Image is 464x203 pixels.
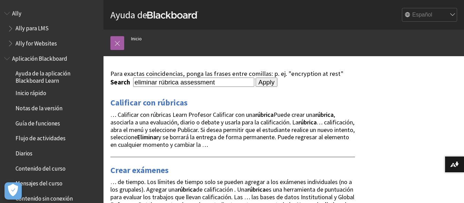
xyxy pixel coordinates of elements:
[16,38,57,47] span: Ally for Websites
[110,78,132,86] label: Search
[110,70,355,78] div: Para exactas coincidencias, ponga las frases entre comillas: p. ej. "encryption at rest"
[16,163,66,172] span: Contenido del curso
[16,193,73,202] span: Contenido sin conexión
[16,118,60,127] span: Guía de funciones
[16,23,49,32] span: Ally para LMS
[110,9,198,21] a: Ayuda deBlackboard
[110,111,355,149] span: … Calificar con rúbricas Learn Profesor Calificar con una Puede crear una , asociarla a una evalu...
[315,111,334,119] strong: rúbrica
[110,97,188,108] a: Calificar con rúbricas
[16,88,46,97] span: Inicio rápido
[298,118,317,126] strong: rúbrica
[402,8,457,22] select: Site Language Selector
[110,165,169,176] a: Crear exámenes
[16,148,32,157] span: Diarios
[4,8,99,49] nav: Book outline for Anthology Ally Help
[147,11,198,19] strong: Blackboard
[256,78,277,87] input: Apply
[137,133,158,141] strong: Eliminar
[16,133,66,142] span: Flujo de actividades
[178,185,196,193] strong: rúbrica
[16,102,62,112] span: Notas de la versión
[247,185,266,193] strong: rúbrica
[131,34,142,43] a: Inicio
[12,8,21,17] span: Ally
[255,111,274,119] strong: rúbrica
[12,53,67,62] span: Aplicación Blackboard
[16,178,62,187] span: Mensajes del curso
[4,182,22,200] button: Abrir preferencias
[16,68,99,84] span: Ayuda de la aplicación Blackboard Learn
